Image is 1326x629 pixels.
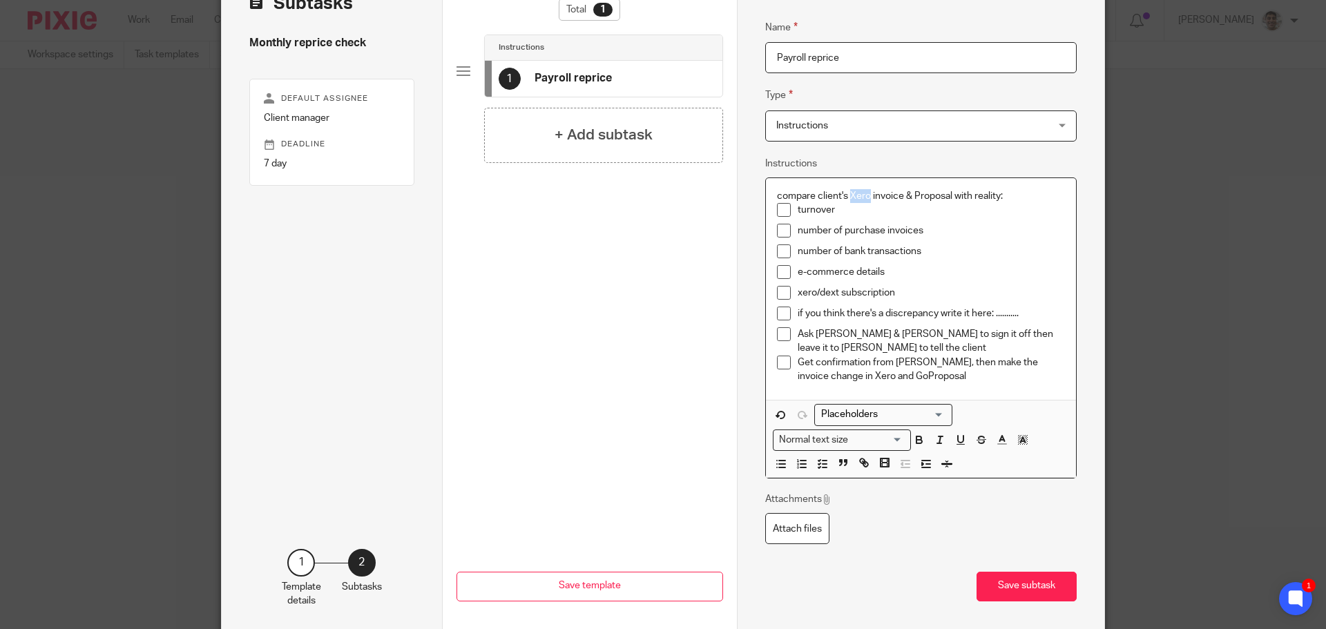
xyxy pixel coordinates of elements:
div: Search for option [814,404,952,425]
div: 1 [287,549,315,577]
label: Instructions [765,157,817,171]
h4: Monthly reprice check [249,36,414,50]
p: turnover [798,203,1066,217]
div: Placeholders [814,404,952,425]
p: if you think there's a discrepancy write it here: ........... [798,307,1066,320]
div: 1 [499,68,521,90]
p: number of bank transactions [798,244,1066,258]
p: e-commerce details [798,265,1066,279]
p: Attachments [765,492,832,506]
p: number of purchase invoices [798,224,1066,238]
h4: Payroll reprice [535,71,612,86]
p: Get confirmation from [PERSON_NAME], then make the invoice change in Xero and GoProposal [798,356,1066,384]
div: 1 [1302,579,1316,592]
div: Text styles [773,429,911,451]
span: Instructions [776,121,828,130]
p: Deadline [264,139,400,150]
div: 1 [593,3,613,17]
p: compare client's Xero invoice & Proposal with reality: [777,189,1066,203]
label: Attach files [765,513,829,544]
h4: Instructions [499,42,544,53]
label: Name [765,19,798,35]
p: Template details [282,580,321,608]
button: Save subtask [977,572,1077,601]
p: xero/dext subscription [798,286,1066,300]
button: Save template [457,572,723,601]
input: Search for option [816,407,944,422]
input: Search for option [852,433,902,447]
h4: + Add subtask [555,124,653,146]
p: Default assignee [264,93,400,104]
p: Ask [PERSON_NAME] & [PERSON_NAME] to sign it off then leave it to [PERSON_NAME] to tell the client [798,327,1066,356]
div: Search for option [773,429,911,451]
label: Type [765,87,793,103]
span: Normal text size [776,433,852,447]
div: 2 [348,549,376,577]
p: Subtasks [342,580,382,594]
p: Client manager [264,111,400,125]
p: 7 day [264,157,400,171]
